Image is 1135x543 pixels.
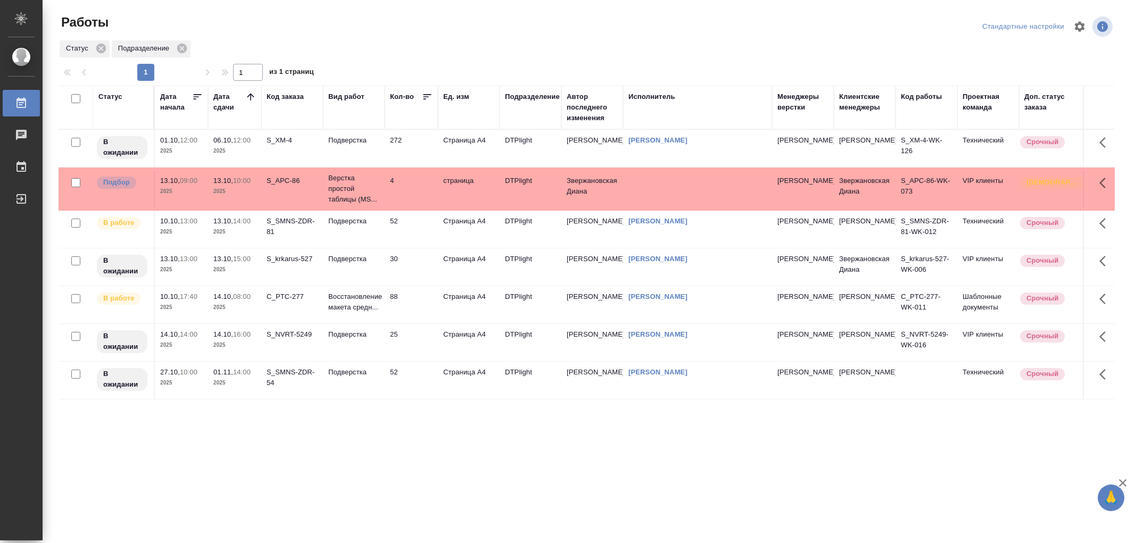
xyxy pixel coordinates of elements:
p: 2025 [213,227,256,237]
p: [PERSON_NAME] [777,216,829,227]
p: [PERSON_NAME] [777,329,829,340]
td: 88 [385,286,438,323]
div: Исполнитель назначен, приступать к работе пока рано [96,254,148,279]
p: 2025 [160,340,203,350]
td: [PERSON_NAME] [561,211,623,248]
div: Код заказа [267,91,304,102]
div: S_krkarus-527 [267,254,318,264]
p: В ожидании [103,369,141,390]
p: 2025 [160,264,203,275]
p: 2025 [213,340,256,350]
button: Здесь прячутся важные кнопки [1093,286,1119,312]
p: Верстка простой таблицы (MS... [328,173,379,205]
td: S_APC-86-WK-073 [896,170,957,207]
td: [PERSON_NAME] [834,324,896,361]
td: Страница А4 [438,211,500,248]
p: 14.10, [213,293,233,300]
td: Страница А4 [438,248,500,286]
p: В ожидании [103,331,141,352]
div: Менеджеры верстки [777,91,829,113]
td: Звержановская Диана [834,170,896,207]
td: 52 [385,362,438,399]
td: Страница А4 [438,324,500,361]
p: Подверстка [328,329,379,340]
p: 2025 [160,146,203,156]
td: Звержановская Диана [834,248,896,286]
td: Шаблонные документы [957,286,1019,323]
p: 2025 [160,186,203,197]
p: 13:00 [180,217,197,225]
div: Исполнитель выполняет работу [96,291,148,306]
div: S_SMNS-ZDR-54 [267,367,318,388]
td: S_XM-4-WK-126 [896,130,957,167]
td: S_SMNS-ZDR-81-WK-012 [896,211,957,248]
p: 14.10, [213,330,233,338]
p: 12:00 [180,136,197,144]
p: [PERSON_NAME] [777,367,829,378]
p: 2025 [160,378,203,388]
div: Исполнитель назначен, приступать к работе пока рано [96,329,148,354]
div: Доп. статус заказа [1024,91,1080,113]
p: 2025 [160,227,203,237]
p: 2025 [213,264,256,275]
div: Исполнитель выполняет работу [96,216,148,230]
a: [PERSON_NAME] [628,368,687,376]
div: Клиентские менеджеры [839,91,890,113]
a: [PERSON_NAME] [628,217,687,225]
p: [PERSON_NAME] [777,176,829,186]
p: 14:00 [180,330,197,338]
p: 10.10, [160,293,180,300]
p: Срочный [1026,255,1058,266]
p: Статус [66,43,92,54]
p: 09:00 [180,177,197,185]
div: Можно подбирать исполнителей [96,176,148,190]
div: Дата начала [160,91,192,113]
p: 17:40 [180,293,197,300]
td: [PERSON_NAME] [561,130,623,167]
td: [PERSON_NAME] [561,362,623,399]
td: 30 [385,248,438,286]
span: Настроить таблицу [1067,14,1092,39]
td: DTPlight [500,170,561,207]
td: [PERSON_NAME] [561,324,623,361]
td: [PERSON_NAME] [834,286,896,323]
p: [DEMOGRAPHIC_DATA] [1026,177,1080,188]
p: 01.10, [160,136,180,144]
div: S_NVRT-5249 [267,329,318,340]
div: Автор последнего изменения [567,91,618,123]
td: [PERSON_NAME] [834,362,896,399]
p: 13.10, [160,255,180,263]
button: Здесь прячутся важные кнопки [1093,170,1119,196]
button: 🙏 [1098,484,1124,511]
td: DTPlight [500,362,561,399]
td: Страница А4 [438,362,500,399]
p: Подверстка [328,254,379,264]
td: Звержановская Диана [561,170,623,207]
a: [PERSON_NAME] [628,293,687,300]
p: Подверстка [328,135,379,146]
div: Исполнитель [628,91,675,102]
td: [PERSON_NAME] [561,248,623,286]
p: 14.10, [160,330,180,338]
span: из 1 страниц [269,65,314,81]
td: Технический [957,130,1019,167]
div: S_SMNS-ZDR-81 [267,216,318,237]
p: 14:00 [233,217,251,225]
button: Здесь прячутся важные кнопки [1093,211,1119,236]
td: 4 [385,170,438,207]
p: В работе [103,293,134,304]
td: DTPlight [500,211,561,248]
p: В ожидании [103,255,141,277]
div: split button [980,19,1067,35]
div: Исполнитель назначен, приступать к работе пока рано [96,367,148,392]
td: S_NVRT-5249-WK-016 [896,324,957,361]
td: VIP клиенты [957,248,1019,286]
a: [PERSON_NAME] [628,255,687,263]
p: 16:00 [233,330,251,338]
button: Здесь прячутся важные кнопки [1093,248,1119,274]
p: 2025 [213,378,256,388]
div: Статус [60,40,110,57]
button: Здесь прячутся важные кнопки [1093,362,1119,387]
p: [PERSON_NAME] [777,135,829,146]
p: 10:00 [233,177,251,185]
